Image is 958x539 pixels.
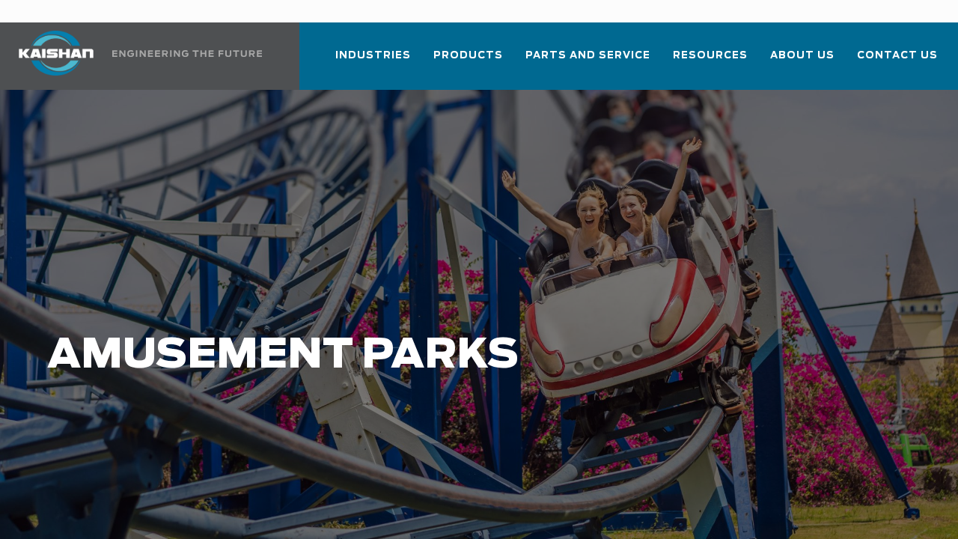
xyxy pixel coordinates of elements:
span: About Us [770,47,835,64]
img: Engineering the future [112,50,262,57]
a: Resources [673,36,748,87]
a: Contact Us [857,36,938,87]
h1: Amusement Parks [47,332,763,379]
span: Industries [335,47,411,64]
a: Parts and Service [525,36,650,87]
a: Products [433,36,503,87]
span: Contact Us [857,47,938,64]
a: About Us [770,36,835,87]
span: Products [433,47,503,64]
span: Parts and Service [525,47,650,64]
a: Industries [335,36,411,87]
span: Resources [673,47,748,64]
